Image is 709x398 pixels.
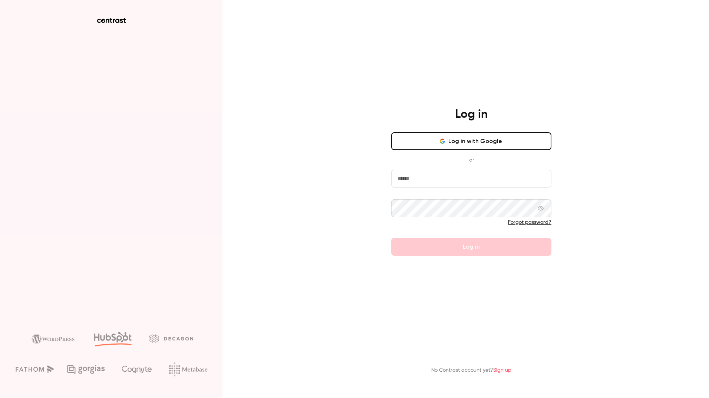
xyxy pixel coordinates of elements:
img: decagon [149,334,193,342]
a: Forgot password? [508,220,551,225]
h4: Log in [455,107,488,122]
p: No Contrast account yet? [431,367,511,374]
button: Log in with Google [391,132,551,150]
span: or [465,156,478,164]
a: Sign up [493,368,511,373]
